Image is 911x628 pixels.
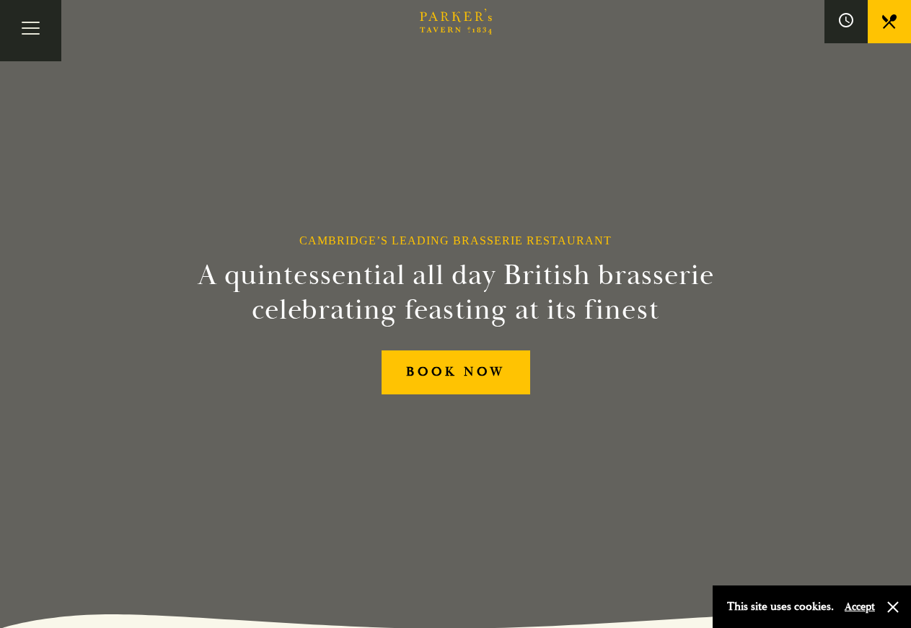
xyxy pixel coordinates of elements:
button: Close and accept [886,600,900,614]
h2: A quintessential all day British brasserie celebrating feasting at its finest [127,258,785,327]
a: BOOK NOW [382,350,530,394]
h1: Cambridge’s Leading Brasserie Restaurant [299,234,612,247]
button: Accept [845,600,875,614]
p: This site uses cookies. [727,596,834,617]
